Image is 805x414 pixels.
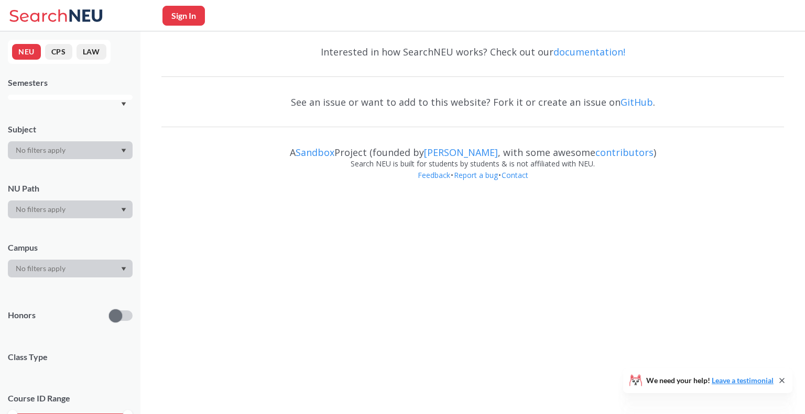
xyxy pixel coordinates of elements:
[8,309,36,321] p: Honors
[121,267,126,271] svg: Dropdown arrow
[121,208,126,212] svg: Dropdown arrow
[161,158,784,170] div: Search NEU is built for students by students & is not affiliated with NEU.
[595,146,654,159] a: contributors
[424,146,498,159] a: [PERSON_NAME]
[12,44,41,60] button: NEU
[8,242,133,253] div: Campus
[121,102,126,106] svg: Dropdown arrow
[161,137,784,158] div: A Project (founded by , with some awesome )
[453,170,498,180] a: Report a bug
[8,200,133,218] div: Dropdown arrow
[8,183,133,194] div: NU Path
[296,146,334,159] a: Sandbox
[45,44,72,60] button: CPS
[501,170,529,180] a: Contact
[646,377,774,384] span: We need your help!
[161,87,784,117] div: See an issue or want to add to this website? Fork it or create an issue on .
[161,170,784,197] div: • •
[77,44,106,60] button: LAW
[417,170,451,180] a: Feedback
[162,6,205,26] button: Sign In
[8,260,133,277] div: Dropdown arrow
[8,351,133,363] span: Class Type
[8,124,133,135] div: Subject
[712,376,774,385] a: Leave a testimonial
[621,96,653,108] a: GitHub
[553,46,625,58] a: documentation!
[8,77,133,88] div: Semesters
[8,141,133,159] div: Dropdown arrow
[161,37,784,67] div: Interested in how SearchNEU works? Check out our
[8,393,133,405] p: Course ID Range
[121,149,126,153] svg: Dropdown arrow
